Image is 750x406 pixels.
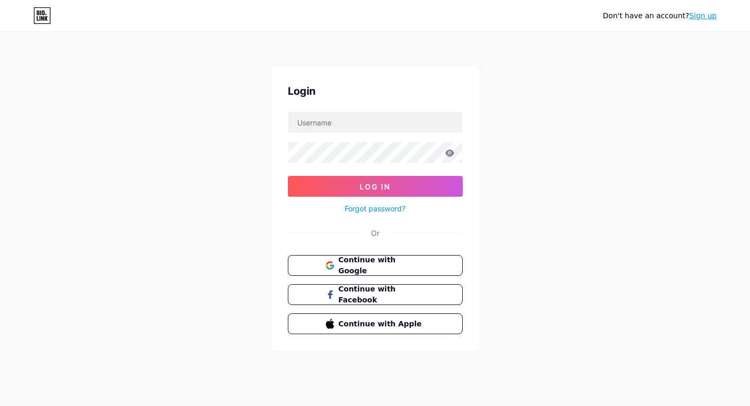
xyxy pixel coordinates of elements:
[360,182,390,191] span: Log In
[345,203,405,214] a: Forgot password?
[338,319,424,329] span: Continue with Apple
[338,284,424,306] span: Continue with Facebook
[338,255,424,276] span: Continue with Google
[288,176,463,197] button: Log In
[689,11,717,20] a: Sign up
[288,284,463,305] button: Continue with Facebook
[288,112,462,133] input: Username
[288,255,463,276] button: Continue with Google
[288,313,463,334] button: Continue with Apple
[288,83,463,99] div: Login
[603,10,717,21] div: Don't have an account?
[371,227,379,238] div: Or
